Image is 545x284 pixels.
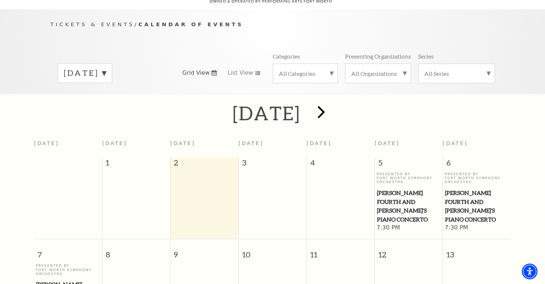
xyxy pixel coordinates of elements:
label: All Categories [279,70,332,77]
span: 8 [102,239,170,264]
span: [PERSON_NAME] Fourth and [PERSON_NAME]'s Piano Concerto [377,188,441,224]
p: Series [418,52,434,60]
a: Brahms Fourth and Grieg's Piano Concerto [445,188,509,224]
span: 10 [239,239,306,264]
label: All Series [424,70,489,77]
span: [DATE] [170,140,195,146]
span: 5 [375,157,443,172]
span: 7:30 PM [445,224,509,232]
span: [DATE] [443,140,468,146]
h2: [DATE] [233,102,300,125]
p: Presented By Fort Worth Symphony Orchestra [445,172,509,184]
span: 13 [443,239,511,264]
span: 4 [307,157,374,172]
p: Presented By Fort Worth Symphony Orchestra [36,264,100,276]
button: next [307,101,333,126]
span: 2 [171,157,238,172]
span: 12 [375,239,443,264]
div: Accessibility Menu [522,264,537,279]
span: 9 [171,239,238,264]
span: [DATE] [238,140,263,146]
span: [PERSON_NAME] Fourth and [PERSON_NAME]'s Piano Concerto [445,188,509,224]
span: Grid View [182,69,210,77]
span: [DATE] [102,140,127,146]
a: Brahms Fourth and Grieg's Piano Concerto [377,188,441,224]
span: Calendar of Events [138,21,243,27]
p: Presented By Fort Worth Symphony Orchestra [377,172,441,184]
span: [DATE] [307,140,332,146]
span: Tickets & Events [51,21,135,27]
span: [DATE] [375,140,400,146]
p: Presenting Organizations [345,52,411,60]
span: 7 [34,239,102,264]
p: / [51,20,495,29]
label: All Organizations [351,70,405,77]
th: [DATE] [34,136,102,157]
span: 3 [239,157,306,172]
span: 11 [307,239,374,264]
span: 7:30 PM [377,224,441,232]
label: [DATE] [64,67,106,79]
p: Categories [273,52,300,60]
span: 6 [443,157,511,172]
span: List View [228,69,253,77]
span: 1 [102,157,170,172]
